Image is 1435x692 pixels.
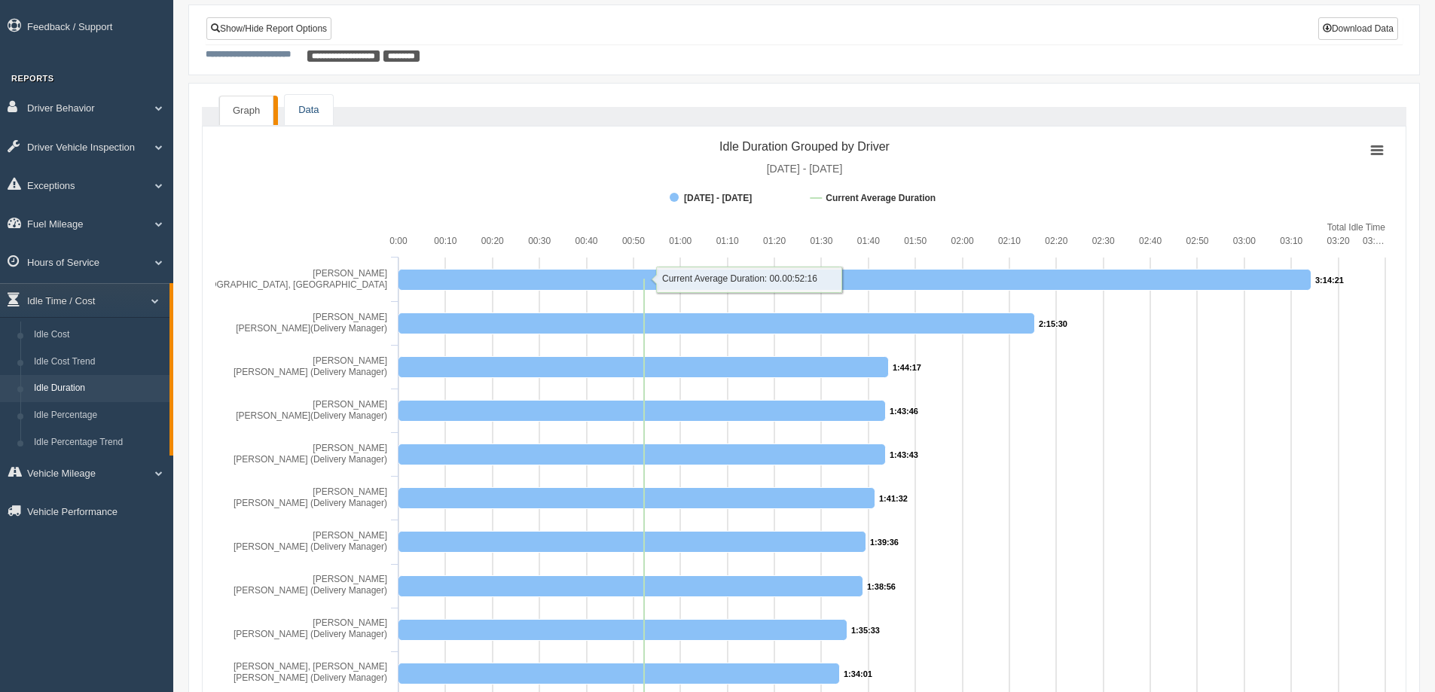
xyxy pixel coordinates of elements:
[285,95,332,126] a: Data
[867,582,896,591] tspan: 1:38:56
[890,407,918,416] tspan: 1:43:46
[1139,236,1162,246] text: 02:40
[27,429,169,456] a: Idle Percentage Trend
[389,236,408,246] text: 0:00
[1280,236,1302,246] text: 03:10
[234,661,387,672] tspan: [PERSON_NAME], [PERSON_NAME]
[826,193,936,203] tspan: Current Average Duration
[716,236,739,246] text: 01:10
[434,236,456,246] text: 00:10
[576,236,598,246] text: 00:40
[219,96,273,126] a: Graph
[763,236,786,246] text: 01:20
[481,236,504,246] text: 00:20
[313,355,387,366] tspan: [PERSON_NAME]
[194,279,388,290] tspan: [GEOGRAPHIC_DATA], [GEOGRAPHIC_DATA]
[1039,319,1067,328] tspan: 2:15:30
[313,443,387,453] tspan: [PERSON_NAME]
[669,236,692,246] text: 01:00
[313,486,387,497] tspan: [PERSON_NAME]
[810,236,832,246] text: 01:30
[1363,236,1385,246] tspan: 03:…
[1092,236,1115,246] text: 02:30
[528,236,551,246] text: 00:30
[870,538,899,547] tspan: 1:39:36
[951,236,974,246] text: 02:00
[844,669,872,678] tspan: 1:34:01
[1318,17,1398,40] button: Download Data
[234,672,387,683] tspan: [PERSON_NAME] (Delivery Manager)
[236,323,387,334] tspan: [PERSON_NAME](Delivery Manager)
[313,617,387,628] tspan: [PERSON_NAME]
[313,268,387,279] tspan: [PERSON_NAME]
[1315,276,1344,285] tspan: 3:14:21
[998,236,1021,246] text: 02:10
[684,193,752,203] tspan: [DATE] - [DATE]
[851,626,880,635] tspan: 1:35:33
[313,574,387,584] tspan: [PERSON_NAME]
[27,375,169,402] a: Idle Duration
[234,498,387,508] tspan: [PERSON_NAME] (Delivery Manager)
[234,367,387,377] tspan: [PERSON_NAME] (Delivery Manager)
[234,585,387,596] tspan: [PERSON_NAME] (Delivery Manager)
[234,454,387,465] tspan: [PERSON_NAME] (Delivery Manager)
[236,410,387,421] tspan: [PERSON_NAME](Delivery Manager)
[893,363,921,372] tspan: 1:44:17
[313,399,387,410] tspan: [PERSON_NAME]
[27,322,169,349] a: Idle Cost
[767,163,843,175] tspan: [DATE] - [DATE]
[234,629,387,639] tspan: [PERSON_NAME] (Delivery Manager)
[1233,236,1256,246] text: 03:00
[27,402,169,429] a: Idle Percentage
[879,494,908,503] tspan: 1:41:32
[1327,236,1350,246] text: 03:20
[206,17,331,40] a: Show/Hide Report Options
[1186,236,1208,246] text: 02:50
[857,236,880,246] text: 01:40
[234,541,387,552] tspan: [PERSON_NAME] (Delivery Manager)
[890,450,918,459] tspan: 1:43:43
[1327,222,1386,233] tspan: Total Idle Time
[313,530,387,541] tspan: [PERSON_NAME]
[27,349,169,376] a: Idle Cost Trend
[904,236,927,246] text: 01:50
[1045,236,1067,246] text: 02:20
[313,312,387,322] tspan: [PERSON_NAME]
[719,140,890,153] tspan: Idle Duration Grouped by Driver
[622,236,645,246] text: 00:50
